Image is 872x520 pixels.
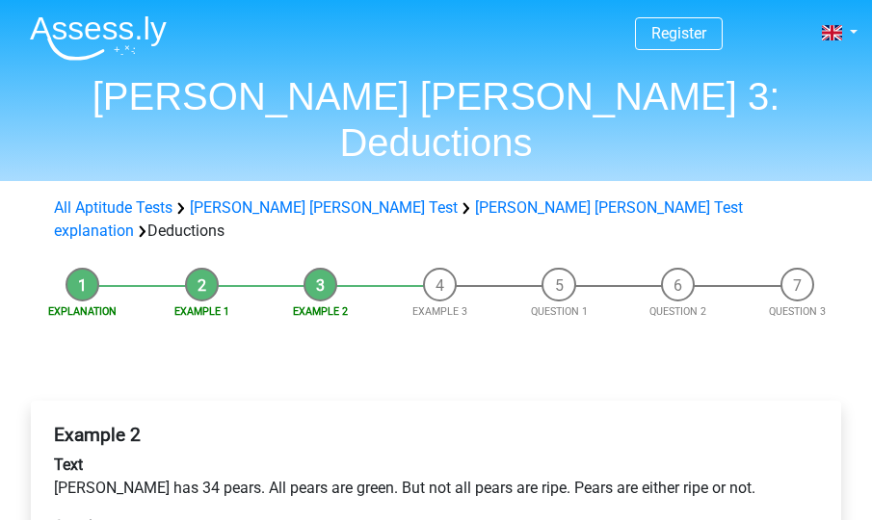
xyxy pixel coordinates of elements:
h1: [PERSON_NAME] [PERSON_NAME] 3: Deductions [14,73,858,166]
a: Question 1 [531,305,588,318]
a: Explanation [48,305,117,318]
p: [PERSON_NAME] has 34 pears. All pears are green. But not all pears are ripe. Pears are either rip... [54,454,818,500]
img: Assessly [30,15,167,61]
a: [PERSON_NAME] [PERSON_NAME] Test [190,198,458,217]
b: Text [54,455,83,474]
a: Question 2 [649,305,706,318]
a: Example 2 [293,305,348,318]
a: Example 3 [412,305,467,318]
a: All Aptitude Tests [54,198,172,217]
div: Deductions [46,196,826,243]
b: Example 2 [54,424,141,446]
a: Example 1 [174,305,229,318]
a: Question 3 [769,305,826,318]
a: Register [651,24,706,42]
